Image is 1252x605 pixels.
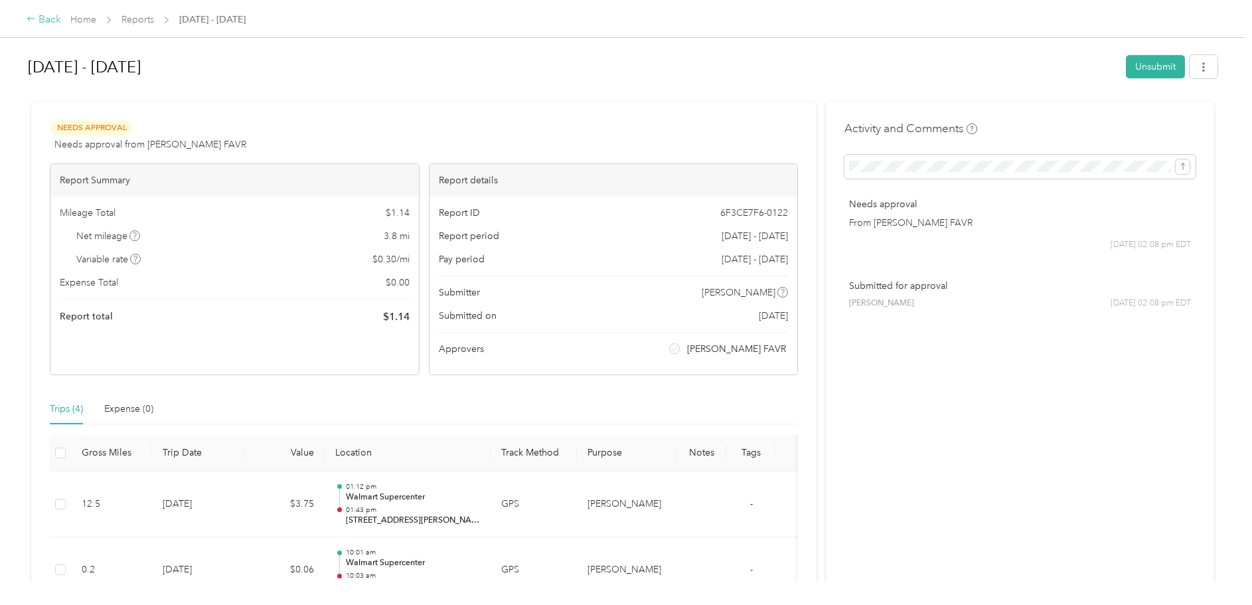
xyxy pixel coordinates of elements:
[54,137,246,151] span: Needs approval from [PERSON_NAME] FAVR
[152,472,245,538] td: [DATE]
[384,229,410,243] span: 3.8 mi
[491,435,577,472] th: Track Method
[386,206,410,220] span: $ 1.14
[687,342,786,356] span: [PERSON_NAME] FAVR
[152,435,245,472] th: Trip Date
[439,309,497,323] span: Submitted on
[60,309,113,323] span: Report total
[346,571,480,580] p: 10:03 am
[372,252,410,266] span: $ 0.30 / mi
[722,252,788,266] span: [DATE] - [DATE]
[1111,239,1191,251] span: [DATE] 02:08 pm EDT
[844,120,977,137] h4: Activity and Comments
[70,14,96,25] a: Home
[386,276,410,290] span: $ 0.00
[346,548,480,557] p: 10:01 am
[28,51,1117,83] h1: Aug 16 - 31, 2025
[430,164,798,197] div: Report details
[439,342,484,356] span: Approvers
[179,13,246,27] span: [DATE] - [DATE]
[720,206,788,220] span: 6F3CE7F6-0122
[245,472,325,538] td: $3.75
[722,229,788,243] span: [DATE] - [DATE]
[750,564,753,575] span: -
[245,435,325,472] th: Value
[71,472,152,538] td: 12.5
[104,402,153,416] div: Expense (0)
[346,482,480,491] p: 01:12 pm
[849,216,1191,230] p: From [PERSON_NAME] FAVR
[750,498,753,509] span: -
[346,580,480,592] p: Walmart Supercenter
[346,515,480,527] p: [STREET_ADDRESS][PERSON_NAME]
[1111,298,1191,309] span: [DATE] 02:08 pm EDT
[346,557,480,569] p: Walmart Supercenter
[346,505,480,515] p: 01:43 pm
[1178,531,1252,605] iframe: Everlance-gr Chat Button Frame
[439,286,480,300] span: Submitter
[50,164,419,197] div: Report Summary
[71,435,152,472] th: Gross Miles
[577,537,676,604] td: Acosta
[50,402,83,416] div: Trips (4)
[76,229,141,243] span: Net mileage
[439,252,485,266] span: Pay period
[439,206,480,220] span: Report ID
[383,309,410,325] span: $ 1.14
[577,472,676,538] td: Acosta
[325,435,491,472] th: Location
[60,206,116,220] span: Mileage Total
[759,309,788,323] span: [DATE]
[849,279,1191,293] p: Submitted for approval
[849,298,914,309] span: [PERSON_NAME]
[491,537,577,604] td: GPS
[27,12,61,28] div: Back
[71,537,152,604] td: 0.2
[152,537,245,604] td: [DATE]
[726,435,776,472] th: Tags
[676,435,726,472] th: Notes
[121,14,154,25] a: Reports
[702,286,775,300] span: [PERSON_NAME]
[491,472,577,538] td: GPS
[245,537,325,604] td: $0.06
[50,120,133,135] span: Needs Approval
[577,435,676,472] th: Purpose
[849,197,1191,211] p: Needs approval
[439,229,499,243] span: Report period
[346,491,480,503] p: Walmart Supercenter
[60,276,118,290] span: Expense Total
[1126,55,1185,78] button: Unsubmit
[76,252,141,266] span: Variable rate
